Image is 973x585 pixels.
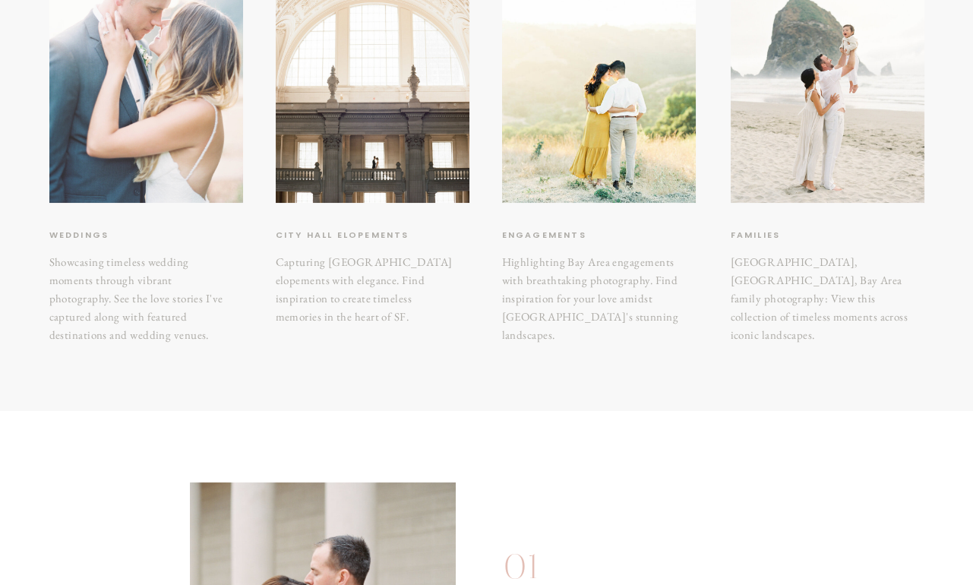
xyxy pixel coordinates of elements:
[731,228,879,243] a: Families
[731,253,915,334] a: [GEOGRAPHIC_DATA], [GEOGRAPHIC_DATA], Bay Area family photography: View this collection of timele...
[49,253,234,305] h3: Showcasing timeless wedding moments through vibrant photography. See the love stories I've captur...
[502,253,686,334] h3: Highlighting Bay Area engagements with breathtaking photography. Find inspiration for your love a...
[276,253,460,306] h3: Capturing [GEOGRAPHIC_DATA] elopements with elegance. Find isnpiration to create timeless memorie...
[502,228,641,243] a: Engagements
[276,228,427,243] a: City hall elopements
[49,228,177,243] a: weddings
[504,544,636,568] h1: 01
